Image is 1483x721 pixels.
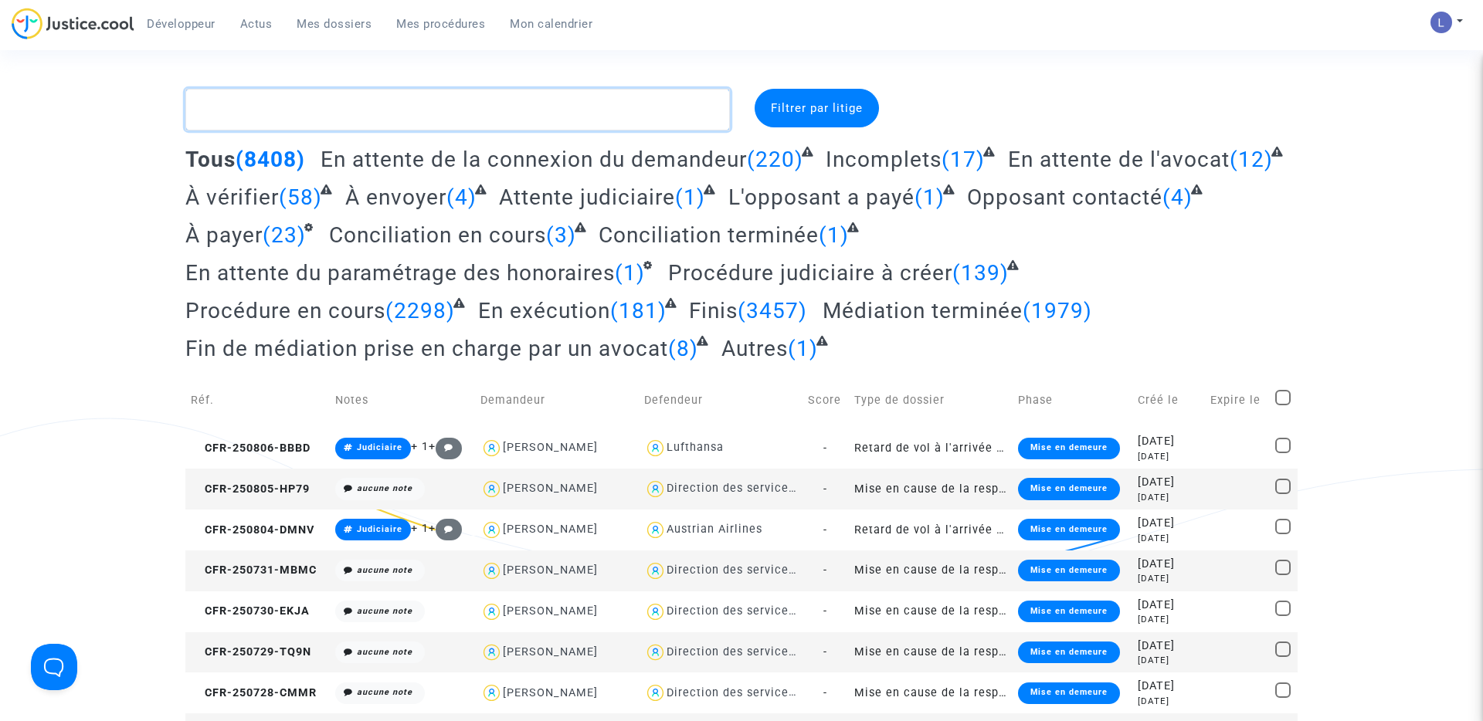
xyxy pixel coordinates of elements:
[191,442,311,455] span: CFR-250806-BBBD
[191,686,317,699] span: CFR-250728-CMMR
[411,522,429,535] span: + 1
[446,184,477,210] span: (4)
[480,682,503,704] img: icon-user.svg
[599,222,819,248] span: Conciliation terminée
[644,601,667,623] img: icon-user.svg
[31,644,77,690] iframe: Help Scout Beacon - Open
[1138,597,1200,614] div: [DATE]
[546,222,576,248] span: (3)
[429,440,462,453] span: +
[503,604,598,618] div: [PERSON_NAME]
[819,222,849,248] span: (1)
[1138,515,1200,532] div: [DATE]
[1138,638,1200,655] div: [DATE]
[499,184,675,210] span: Attente judiciaire
[191,482,310,496] span: CFR-250805-HP79
[396,17,485,31] span: Mes procédures
[345,184,446,210] span: À envoyer
[480,601,503,623] img: icon-user.svg
[721,336,788,361] span: Autres
[330,373,475,428] td: Notes
[1138,433,1200,450] div: [DATE]
[849,591,1013,632] td: Mise en cause de la responsabilité de l'Etat pour lenteur excessive de la Justice (sans requête)
[667,604,1095,618] div: Direction des services judiciaires du Ministère de la Justice - Bureau FIP4
[147,17,215,31] span: Développeur
[771,101,863,115] span: Filtrer par litige
[357,606,412,616] i: aucune note
[228,12,285,36] a: Actus
[1018,438,1120,459] div: Mise en demeure
[823,564,827,577] span: -
[357,442,402,452] span: Judiciaire
[191,564,317,577] span: CFR-250731-MBMC
[639,373,803,428] td: Defendeur
[384,12,497,36] a: Mes procédures
[503,564,598,577] div: [PERSON_NAME]
[185,260,615,286] span: En attente du paramétrage des honoraires
[1018,601,1120,622] div: Mise en demeure
[823,442,827,455] span: -
[1205,373,1270,428] td: Expire le
[1018,682,1120,704] div: Mise en demeure
[952,260,1009,286] span: (139)
[823,523,827,537] span: -
[1138,491,1200,504] div: [DATE]
[475,373,639,428] td: Demandeur
[1018,478,1120,499] div: Mise en demeure
[675,184,705,210] span: (1)
[1132,373,1205,428] td: Créé le
[738,298,807,323] span: (3457)
[1138,678,1200,695] div: [DATE]
[357,524,402,534] span: Judiciaire
[826,147,942,172] span: Incomplets
[385,298,455,323] span: (2298)
[849,469,1013,509] td: Mise en cause de la responsabilité de l'Etat pour lenteur excessive de la Justice (sans requête)
[321,147,747,172] span: En attente de la connexion du demandeur
[185,373,330,428] td: Réf.
[1138,450,1200,463] div: [DATE]
[788,336,818,361] span: (1)
[1013,373,1132,428] td: Phase
[191,523,314,537] span: CFR-250804-DMNV
[1018,641,1120,663] div: Mise en demeure
[357,647,412,657] i: aucune note
[1018,560,1120,581] div: Mise en demeure
[644,519,667,541] img: icon-user.svg
[1138,613,1200,626] div: [DATE]
[644,478,667,500] img: icon-user.svg
[849,428,1013,469] td: Retard de vol à l'arrivée (Règlement CE n°261/2004)
[1138,654,1200,667] div: [DATE]
[478,298,610,323] span: En exécution
[1138,532,1200,545] div: [DATE]
[185,298,385,323] span: Procédure en cours
[185,184,279,210] span: À vérifier
[497,12,605,36] a: Mon calendrier
[610,298,667,323] span: (181)
[747,147,803,172] span: (220)
[1138,474,1200,491] div: [DATE]
[279,184,322,210] span: (58)
[668,336,698,361] span: (8)
[503,686,598,699] div: [PERSON_NAME]
[297,17,372,31] span: Mes dossiers
[667,645,1095,658] div: Direction des services judiciaires du Ministère de la Justice - Bureau FIP4
[185,336,668,361] span: Fin de médiation prise en charge par un avocat
[240,17,273,31] span: Actus
[915,184,945,210] span: (1)
[503,441,598,454] div: [PERSON_NAME]
[510,17,592,31] span: Mon calendrier
[429,522,462,535] span: +
[689,298,738,323] span: Finis
[1430,12,1452,33] img: AATXAJzI13CaqkJmx-MOQUbNyDE09GJ9dorwRvFSQZdH=s96-c
[357,483,412,493] i: aucune note
[967,184,1162,210] span: Opposant contacté
[503,482,598,495] div: [PERSON_NAME]
[849,632,1013,673] td: Mise en cause de la responsabilité de l'Etat pour lenteur excessive de la Justice (sans requête)
[12,8,134,39] img: jc-logo.svg
[357,565,412,575] i: aucune note
[849,509,1013,550] td: Retard de vol à l'arrivée (Règlement CE n°261/2004)
[480,519,503,541] img: icon-user.svg
[185,147,236,172] span: Tous
[480,560,503,582] img: icon-user.svg
[823,645,827,658] span: -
